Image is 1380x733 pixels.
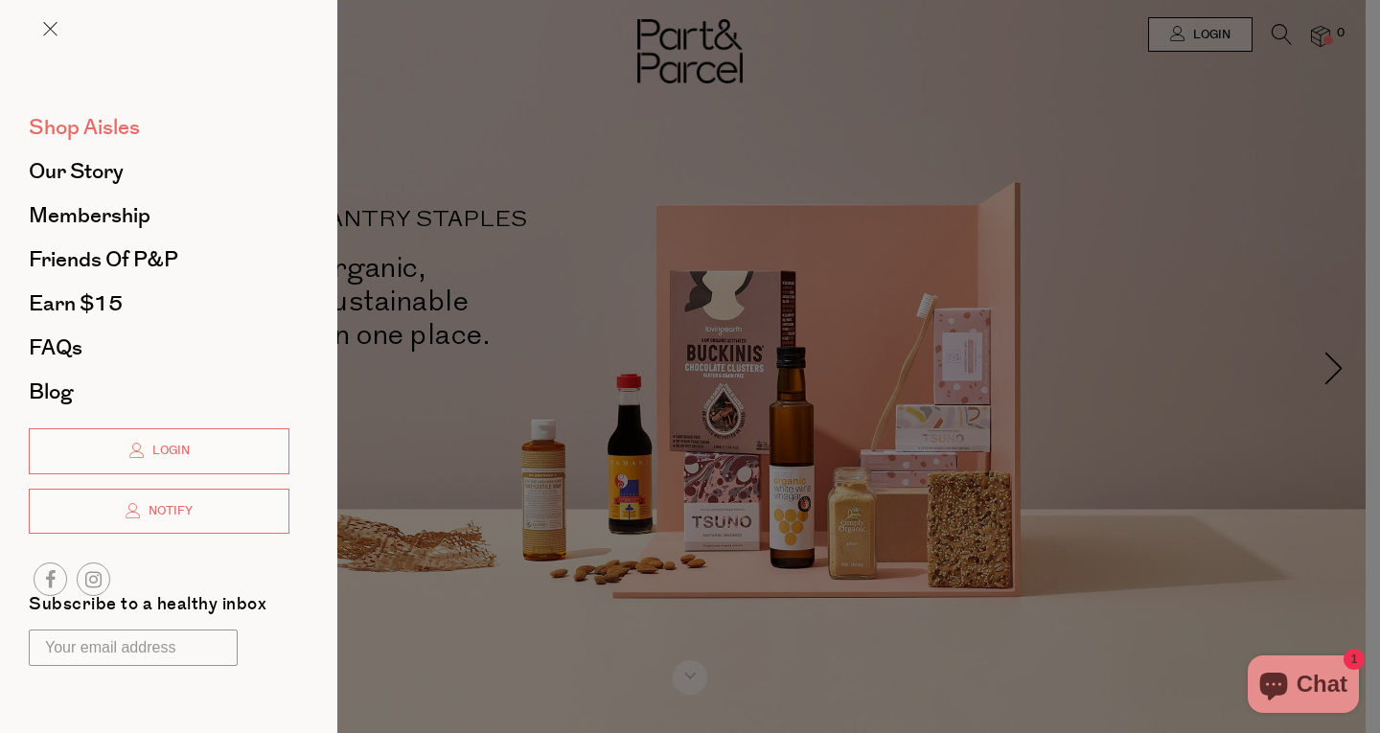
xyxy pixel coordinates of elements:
label: Subscribe to a healthy inbox [29,596,266,620]
span: Blog [29,377,73,407]
span: Login [148,443,190,459]
a: Shop Aisles [29,117,289,138]
span: Friends of P&P [29,244,178,275]
a: Earn $15 [29,293,289,314]
span: Membership [29,200,150,231]
a: Our Story [29,161,289,182]
a: FAQs [29,337,289,358]
a: Membership [29,205,289,226]
span: FAQs [29,332,82,363]
span: Shop Aisles [29,112,140,143]
a: Login [29,428,289,474]
span: Notify [144,503,193,519]
a: Notify [29,489,289,535]
a: Friends of P&P [29,249,289,270]
span: Our Story [29,156,124,187]
input: Your email address [29,630,238,666]
inbox-online-store-chat: Shopify online store chat [1242,655,1365,718]
span: Earn $15 [29,288,123,319]
a: Blog [29,381,289,402]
